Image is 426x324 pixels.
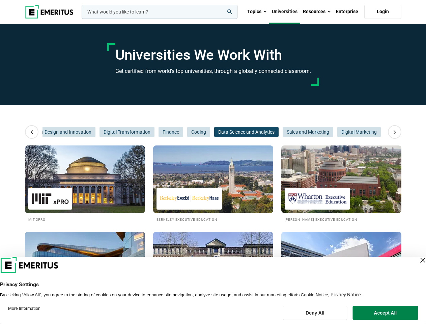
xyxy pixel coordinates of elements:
[153,145,273,222] a: Universities We Work With Berkeley Executive Education Berkeley Executive Education
[115,47,311,63] h1: Universities We Work With
[281,145,401,213] img: Universities We Work With
[159,127,183,137] button: Finance
[364,5,401,19] a: Login
[23,127,95,137] button: Product Design and Innovation
[281,232,401,308] a: Universities We Work With Imperial Executive Education Imperial Executive Education
[115,67,311,76] h3: Get certified from world’s top universities, through a globally connected classroom.
[25,145,145,213] img: Universities We Work With
[153,232,273,308] a: Universities We Work With Cambridge Judge Business School Executive Education Cambridge Judge Bus...
[153,145,273,213] img: Universities We Work With
[25,145,145,222] a: Universities We Work With MIT xPRO MIT xPRO
[25,232,145,308] a: Universities We Work With Kellogg Executive Education [PERSON_NAME] Executive Education
[82,5,237,19] input: woocommerce-product-search-field-0
[32,191,69,206] img: MIT xPRO
[25,232,145,299] img: Universities We Work With
[214,127,279,137] button: Data Science and Analytics
[337,127,381,137] button: Digital Marketing
[187,127,210,137] button: Coding
[153,232,273,299] img: Universities We Work With
[285,216,398,222] h2: [PERSON_NAME] Executive Education
[283,127,333,137] button: Sales and Marketing
[288,191,347,206] img: Wharton Executive Education
[100,127,154,137] button: Digital Transformation
[281,145,401,222] a: Universities We Work With Wharton Executive Education [PERSON_NAME] Executive Education
[28,216,142,222] h2: MIT xPRO
[157,216,270,222] h2: Berkeley Executive Education
[281,232,401,299] img: Universities We Work With
[160,191,219,206] img: Berkeley Executive Education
